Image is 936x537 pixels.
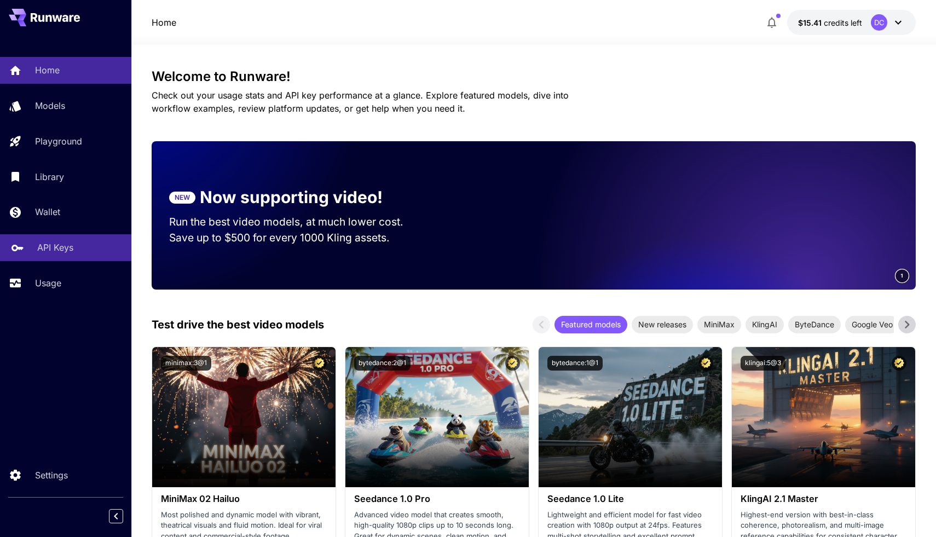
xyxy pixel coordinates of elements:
img: alt [152,347,336,487]
button: bytedance:1@1 [547,356,603,371]
p: Save up to $500 for every 1000 Kling assets. [169,230,424,246]
img: alt [539,347,722,487]
p: Now supporting video! [200,185,383,210]
button: Certified Model – Vetted for best performance and includes a commercial license. [505,356,520,371]
h3: Seedance 1.0 Pro [354,494,520,504]
div: Featured models [554,316,627,333]
span: New releases [632,319,693,330]
span: Google Veo [845,319,899,330]
div: Collapse sidebar [117,506,131,526]
h3: MiniMax 02 Hailuo [161,494,327,504]
button: Certified Model – Vetted for best performance and includes a commercial license. [698,356,713,371]
p: Run the best video models, at much lower cost. [169,214,424,230]
p: Playground [35,135,82,148]
a: Home [152,16,176,29]
h3: Welcome to Runware! [152,69,916,84]
nav: breadcrumb [152,16,176,29]
h3: KlingAI 2.1 Master [741,494,906,504]
button: Certified Model – Vetted for best performance and includes a commercial license. [312,356,327,371]
span: credits left [824,18,862,27]
p: API Keys [37,241,73,254]
div: New releases [632,316,693,333]
p: Wallet [35,205,60,218]
img: alt [345,347,529,487]
button: $15.40891DC [787,10,916,35]
img: alt [732,347,915,487]
p: Models [35,99,65,112]
div: $15.40891 [798,17,862,28]
p: Test drive the best video models [152,316,324,333]
div: MiniMax [697,316,741,333]
div: ByteDance [788,316,841,333]
p: NEW [175,193,190,203]
div: KlingAI [746,316,784,333]
div: Google Veo [845,316,899,333]
p: Usage [35,276,61,290]
button: klingai:5@3 [741,356,785,371]
p: Home [35,63,60,77]
span: ByteDance [788,319,841,330]
p: Settings [35,469,68,482]
button: Collapse sidebar [109,509,123,523]
div: DC [871,14,887,31]
button: Certified Model – Vetted for best performance and includes a commercial license. [892,356,906,371]
p: Library [35,170,64,183]
span: $15.41 [798,18,824,27]
span: KlingAI [746,319,784,330]
span: Featured models [554,319,627,330]
button: bytedance:2@1 [354,356,411,371]
span: Check out your usage stats and API key performance at a glance. Explore featured models, dive int... [152,90,569,114]
button: minimax:3@1 [161,356,211,371]
h3: Seedance 1.0 Lite [547,494,713,504]
span: 1 [900,272,904,280]
span: MiniMax [697,319,741,330]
